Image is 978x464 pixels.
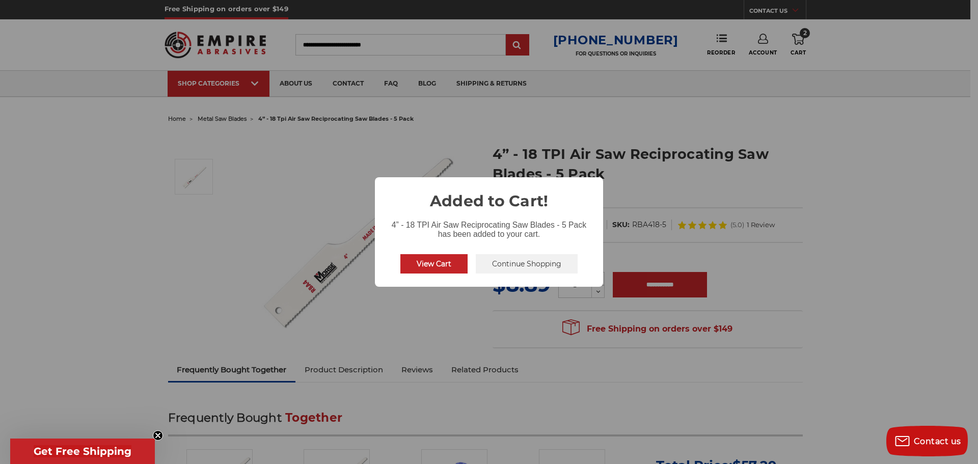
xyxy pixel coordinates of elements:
span: Get Free Shipping [34,445,131,457]
button: Contact us [886,426,968,456]
h2: Added to Cart! [375,177,603,212]
button: Continue Shopping [476,254,578,274]
div: 4” - 18 TPI Air Saw Reciprocating Saw Blades - 5 Pack has been added to your cart. [375,212,603,241]
button: View Cart [400,254,468,274]
button: Close teaser [153,430,163,441]
span: Contact us [914,436,961,446]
